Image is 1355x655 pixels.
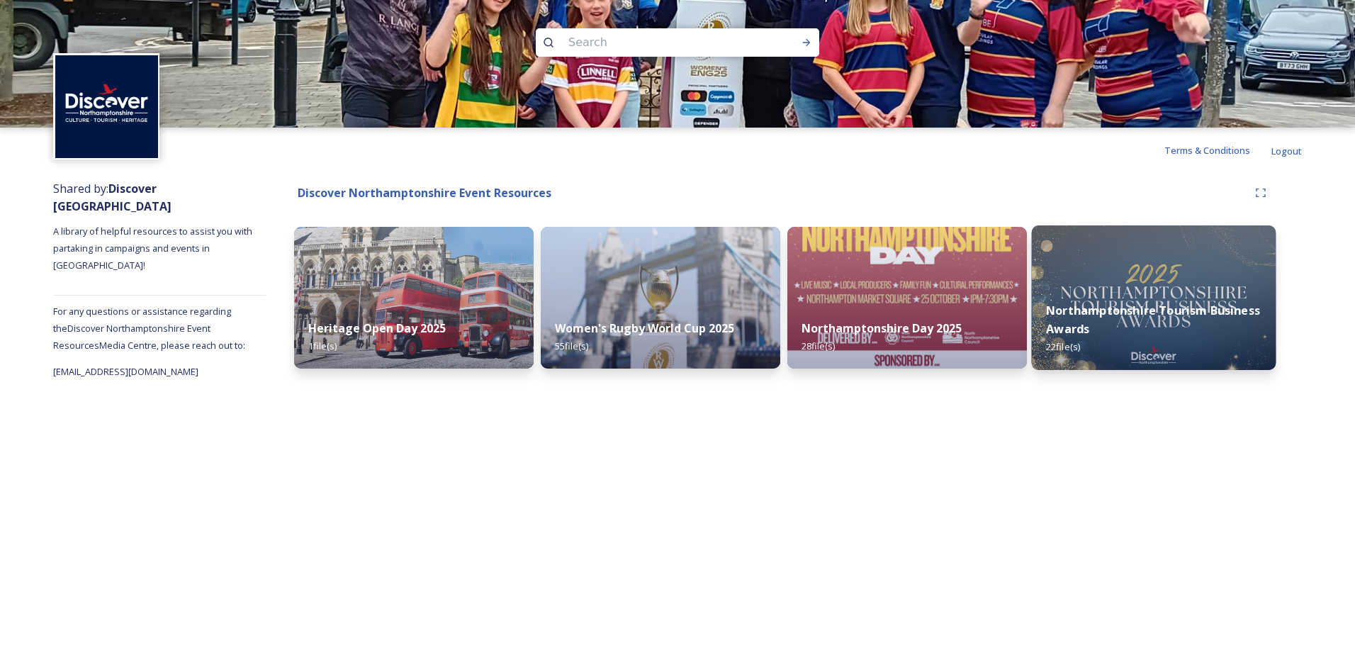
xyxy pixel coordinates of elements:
img: aaa1ed22-c381-45de-a7fc-50f079355551.jpg [787,227,1027,369]
span: [EMAIL_ADDRESS][DOMAIN_NAME] [53,365,198,378]
span: Logout [1271,145,1302,157]
input: Search [561,27,755,58]
strong: Women's Rugby World Cup 2025 [555,320,734,336]
img: 45fbea6a-6b0d-4cca-a16d-aebba4b35ecc.jpg [1032,225,1276,370]
span: 55 file(s) [555,340,588,352]
span: Terms & Conditions [1164,144,1250,157]
strong: Northamptonshire Tourism Business Awards [1046,303,1260,337]
span: Shared by: [53,181,172,214]
span: A library of helpful resources to assist you with partaking in campaigns and events in [GEOGRAPHI... [53,225,254,271]
strong: Discover [GEOGRAPHIC_DATA] [53,181,172,214]
img: ed4df81f-8162-44f3-84ed-da90e9d03d77.jpg [294,227,534,369]
span: 1 file(s) [308,340,337,352]
span: 28 file(s) [802,340,835,352]
strong: Discover Northamptonshire Event Resources [298,185,551,201]
span: 22 file(s) [1046,340,1080,353]
img: Untitled%20design%20%282%29.png [55,55,158,158]
strong: Heritage Open Day 2025 [308,320,446,336]
strong: Northamptonshire Day 2025 [802,320,962,336]
a: Terms & Conditions [1164,142,1271,159]
span: For any questions or assistance regarding the Discover Northamptonshire Event Resources Media Cen... [53,305,245,352]
img: a23b8861-871a-4cee-9c71-79826736bc07.jpg [541,227,780,369]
